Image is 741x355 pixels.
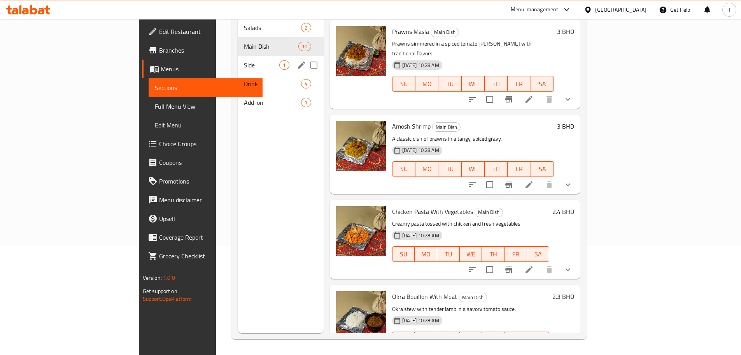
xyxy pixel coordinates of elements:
button: delete [540,260,559,279]
button: sort-choices [463,175,482,194]
button: Branch-specific-item [499,90,518,109]
img: Amosh Shrimp [336,121,386,171]
span: Menus [161,64,256,74]
div: [GEOGRAPHIC_DATA] [595,5,646,14]
span: TU [441,78,458,90]
span: Main Dish [459,293,487,302]
a: Menus [142,60,263,78]
p: Creamy pasta tossed with chicken and fresh vegetables. [392,219,550,229]
span: MO [418,249,434,260]
button: SU [392,332,415,347]
a: Edit menu item [524,95,534,104]
button: FR [508,76,531,92]
span: SA [530,249,547,260]
span: Prawns Masla [392,26,429,37]
span: TH [488,78,505,90]
span: WE [465,78,482,90]
div: Side1edit [238,56,323,74]
span: Select to update [482,177,498,193]
button: SU [392,161,415,177]
button: SA [527,246,550,262]
div: items [301,79,311,88]
p: A classic dish of prawns in a tangy, spiced gravy. [392,134,554,144]
span: Choice Groups [159,139,256,148]
button: sort-choices [463,260,482,279]
span: Edit Menu [155,120,256,130]
button: FR [508,161,531,177]
div: items [279,60,289,70]
button: FR [505,246,527,262]
button: delete [540,175,559,194]
button: TU [437,332,460,347]
div: Main Dish [432,122,461,132]
button: sort-choices [463,90,482,109]
span: WE [463,249,479,260]
span: Main Dish [431,28,459,37]
span: 1 [301,99,310,106]
span: 4 [301,80,310,88]
span: SU [396,249,412,260]
svg: Show Choices [563,95,573,104]
a: Coverage Report [142,228,263,247]
span: [DATE] 10:28 AM [399,232,442,239]
span: TU [440,249,457,260]
a: Promotions [142,172,263,191]
button: MO [415,246,437,262]
h6: 3 BHD [557,121,574,132]
img: Chicken Pasta With Vegetables [336,206,386,256]
button: Branch-specific-item [499,260,518,279]
span: J [729,5,730,14]
p: Okra stew with tender lamb in a savory tomato sauce. [392,304,550,314]
span: Salads [244,23,301,32]
span: Coupons [159,158,256,167]
button: WE [462,161,485,177]
span: Select to update [482,261,498,278]
a: Sections [149,78,263,97]
button: WE [460,332,482,347]
a: Grocery Checklist [142,247,263,265]
span: TH [488,163,505,175]
span: TU [441,163,458,175]
span: SU [396,163,412,175]
span: Drink [244,79,301,88]
span: SA [534,163,551,175]
span: Promotions [159,177,256,186]
span: Full Menu View [155,102,256,111]
a: Support.OpsPlatform [143,294,192,304]
button: SU [392,246,415,262]
span: Side [244,60,279,70]
span: SU [396,78,412,90]
button: SA [527,332,550,347]
span: 2 [301,24,310,32]
div: Main Dish [475,208,503,217]
img: Prawns Masla [336,26,386,76]
button: WE [460,246,482,262]
span: Get support on: [143,286,179,296]
button: TU [438,76,461,92]
a: Menu disclaimer [142,191,263,209]
span: Main Dish [433,123,460,132]
span: [DATE] 10:28 AM [399,147,442,154]
span: FR [508,249,524,260]
button: MO [415,76,438,92]
span: Upsell [159,214,256,223]
button: show more [559,175,577,194]
span: 10 [299,43,310,50]
div: items [301,98,311,107]
button: TU [438,161,461,177]
button: Branch-specific-item [499,175,518,194]
a: Choice Groups [142,134,263,153]
div: items [301,23,311,32]
div: Main Dish10 [238,37,323,56]
span: Sections [155,83,256,92]
h6: 3 BHD [557,26,574,37]
a: Edit menu item [524,265,534,274]
div: Salads2 [238,18,323,37]
div: Add-on1 [238,93,323,112]
img: Okra Bouillon With Meat [336,291,386,341]
a: Branches [142,41,263,60]
span: Grocery Checklist [159,251,256,261]
button: TH [485,161,508,177]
